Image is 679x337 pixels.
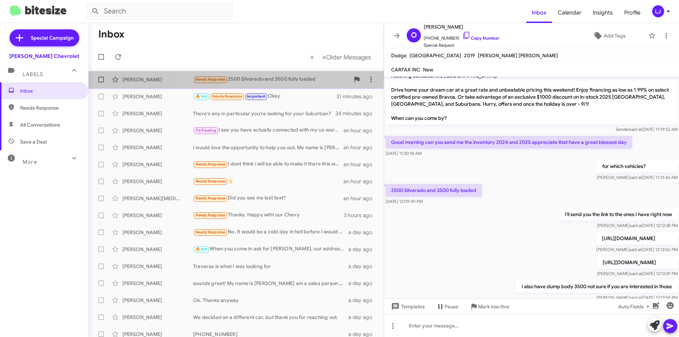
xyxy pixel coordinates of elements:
[424,42,499,49] span: Special Request
[310,53,314,62] span: «
[424,31,499,42] span: [PHONE_NUMBER]
[193,314,348,321] div: We decided on a different car, but thank you for reaching out.
[478,300,509,313] span: Mark Inactive
[322,53,326,62] span: »
[424,23,499,31] span: [PERSON_NAME]
[343,178,378,185] div: an hour ago
[122,93,193,100] div: [PERSON_NAME]
[196,230,226,234] span: Needs Response
[464,300,515,313] button: Mark Inactive
[348,246,378,253] div: a day ago
[597,271,678,276] span: [PERSON_NAME] [DATE] 12:13:39 PM
[20,87,80,94] span: Inbox
[526,2,552,23] a: Inbox
[122,297,193,304] div: [PERSON_NAME]
[23,159,37,165] span: More
[193,110,336,117] div: There's any in particular you're looking for your Suburban?
[616,127,678,132] span: Sender [DATE] 11:19:52 AM
[196,247,208,251] span: 🔥 Hot
[597,223,678,228] span: [PERSON_NAME] [DATE] 12:12:38 PM
[196,179,226,184] span: Needs Response
[385,62,678,124] p: Hi [PERSON_NAME] it's [PERSON_NAME], General Sales Manager at [PERSON_NAME] Chevrolet. Thanks aga...
[423,66,433,73] span: New
[10,29,79,46] a: Special Campaign
[385,136,632,149] p: Good morning can you send me the inventory 2024 and 2025 appreciate that have a great blessed day
[391,52,407,59] span: Dodge
[344,212,378,219] div: 3 hours ago
[193,263,348,270] div: Traverse is what I was looking for
[196,196,226,201] span: Needs Response
[196,77,226,82] span: Needs Response
[193,177,343,185] div: 🖕
[597,160,678,173] p: for which vehicles?
[629,247,642,252] span: said at
[193,75,350,83] div: 2500 Silverado and 3500 fully loaded
[516,280,678,293] p: I also have dump body 3500 not sure if you are interested in those
[390,300,425,313] span: Templates
[86,3,234,20] input: Search
[318,50,375,64] button: Next
[587,2,619,23] a: Insights
[122,314,193,321] div: [PERSON_NAME]
[193,228,348,236] div: No. It would be a cold day in hell before I would ever do business with you guys again
[410,52,461,59] span: [GEOGRAPHIC_DATA]
[343,144,378,151] div: an hour ago
[122,76,193,83] div: [PERSON_NAME]
[391,66,420,73] span: CARFAX INC
[122,110,193,117] div: [PERSON_NAME]
[385,199,423,204] span: [DATE] 12:09:49 PM
[630,223,642,228] span: said at
[629,295,642,300] span: said at
[348,263,378,270] div: a day ago
[122,127,193,134] div: [PERSON_NAME]
[385,151,422,156] span: [DATE] 11:30:18 AM
[122,161,193,168] div: [PERSON_NAME]
[122,229,193,236] div: [PERSON_NAME]
[193,126,343,134] div: I see you have actually connected with my co worker [PERSON_NAME], She will be able to help you o...
[326,53,371,61] span: Older Messages
[306,50,318,64] button: Previous
[196,213,226,217] span: Needs Response
[343,127,378,134] div: an hour ago
[98,29,124,40] h1: Inbox
[596,232,678,245] p: [URL][DOMAIN_NAME]
[573,29,645,42] button: Add Tags
[462,35,499,41] a: Copy Number
[619,2,646,23] a: Profile
[23,71,43,77] span: Labels
[122,195,193,202] div: [PERSON_NAME][MEDICAL_DATA]
[336,93,378,100] div: 31 minutes ago
[212,94,242,99] span: Needs Response
[193,194,343,202] div: Did you see my last text?
[122,212,193,219] div: [PERSON_NAME]
[411,30,417,41] span: O
[193,280,348,287] div: sounds great! My name is [PERSON_NAME] am a sales person here at the dealership. My phone number ...
[122,280,193,287] div: [PERSON_NAME]
[20,138,47,145] span: Save a Deal
[20,104,80,111] span: Needs Response
[122,246,193,253] div: [PERSON_NAME]
[306,50,375,64] nav: Page navigation example
[597,256,678,269] p: [URL][DOMAIN_NAME]
[629,175,642,180] span: said at
[193,92,336,100] div: Okay
[597,175,678,180] span: [PERSON_NAME] [DATE] 11:31:46 AM
[629,127,642,132] span: said at
[343,161,378,168] div: an hour ago
[343,195,378,202] div: an hour ago
[193,245,348,253] div: When you come in ask for [PERSON_NAME], our address is [STREET_ADDRESS]
[596,247,678,252] span: [PERSON_NAME] [DATE] 12:13:06 PM
[348,297,378,304] div: a day ago
[552,2,587,23] a: Calendar
[630,271,642,276] span: said at
[336,110,378,117] div: 34 minutes ago
[430,300,464,313] button: Pause
[31,34,74,41] span: Special Campaign
[445,300,458,313] span: Pause
[9,53,79,60] div: [PERSON_NAME] Chevrolet
[193,297,348,304] div: Ok. Thanks anyway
